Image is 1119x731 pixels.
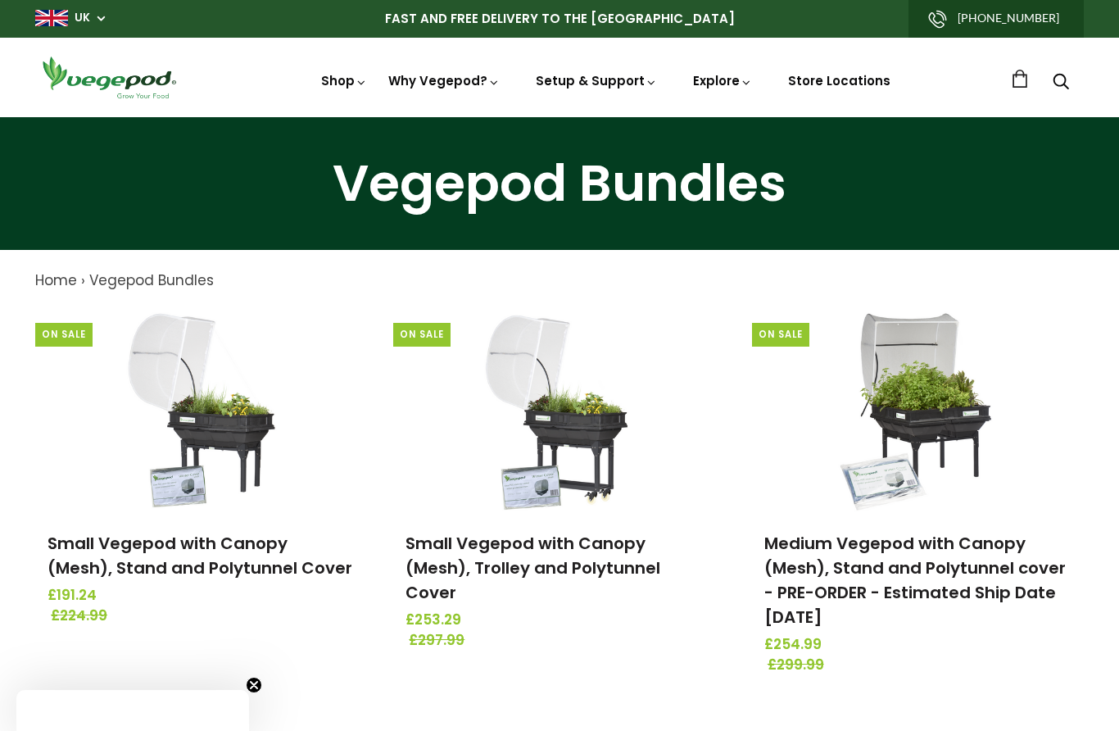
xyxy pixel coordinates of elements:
[246,677,262,693] button: Close teaser
[48,585,355,606] span: £191.24
[405,610,713,631] span: £253.29
[81,270,85,290] span: ›
[831,308,1003,513] img: Medium Vegepod with Canopy (Mesh), Stand and Polytunnel cover - PRE-ORDER - Estimated Ship Date S...
[48,532,352,579] a: Small Vegepod with Canopy (Mesh), Stand and Polytunnel Cover
[764,532,1066,629] a: Medium Vegepod with Canopy (Mesh), Stand and Polytunnel cover - PRE-ORDER - Estimated Ship Date [...
[35,54,183,101] img: Vegepod
[35,10,68,26] img: gb_large.png
[764,634,1071,656] span: £254.99
[388,72,500,89] a: Why Vegepod?
[409,630,716,652] span: £297.99
[536,72,657,89] a: Setup & Support
[788,72,890,89] a: Store Locations
[35,270,77,290] a: Home
[116,308,288,513] img: Small Vegepod with Canopy (Mesh), Stand and Polytunnel Cover
[89,270,214,290] a: Vegepod Bundles
[321,72,367,89] a: Shop
[693,72,752,89] a: Explore
[51,606,358,627] span: £224.99
[473,308,646,513] img: Small Vegepod with Canopy (Mesh), Trolley and Polytunnel Cover
[16,690,249,731] div: Close teaser
[35,270,1084,292] nav: breadcrumbs
[768,655,1075,676] span: £299.99
[1053,75,1069,92] a: Search
[75,10,90,26] a: UK
[405,532,660,604] a: Small Vegepod with Canopy (Mesh), Trolley and Polytunnel Cover
[20,158,1099,209] h1: Vegepod Bundles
